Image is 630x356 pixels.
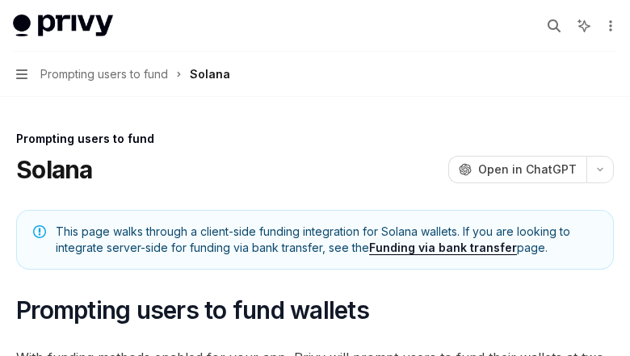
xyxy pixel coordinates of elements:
[56,224,597,256] span: This page walks through a client-side funding integration for Solana wallets. If you are looking ...
[40,65,168,84] span: Prompting users to fund
[13,15,113,37] img: light logo
[16,131,614,147] div: Prompting users to fund
[369,241,517,255] a: Funding via bank transfer
[16,155,93,184] h1: Solana
[478,161,577,178] span: Open in ChatGPT
[190,65,230,84] div: Solana
[16,295,369,325] span: Prompting users to fund wallets
[33,225,46,238] svg: Note
[448,156,586,183] button: Open in ChatGPT
[601,15,617,37] button: More actions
